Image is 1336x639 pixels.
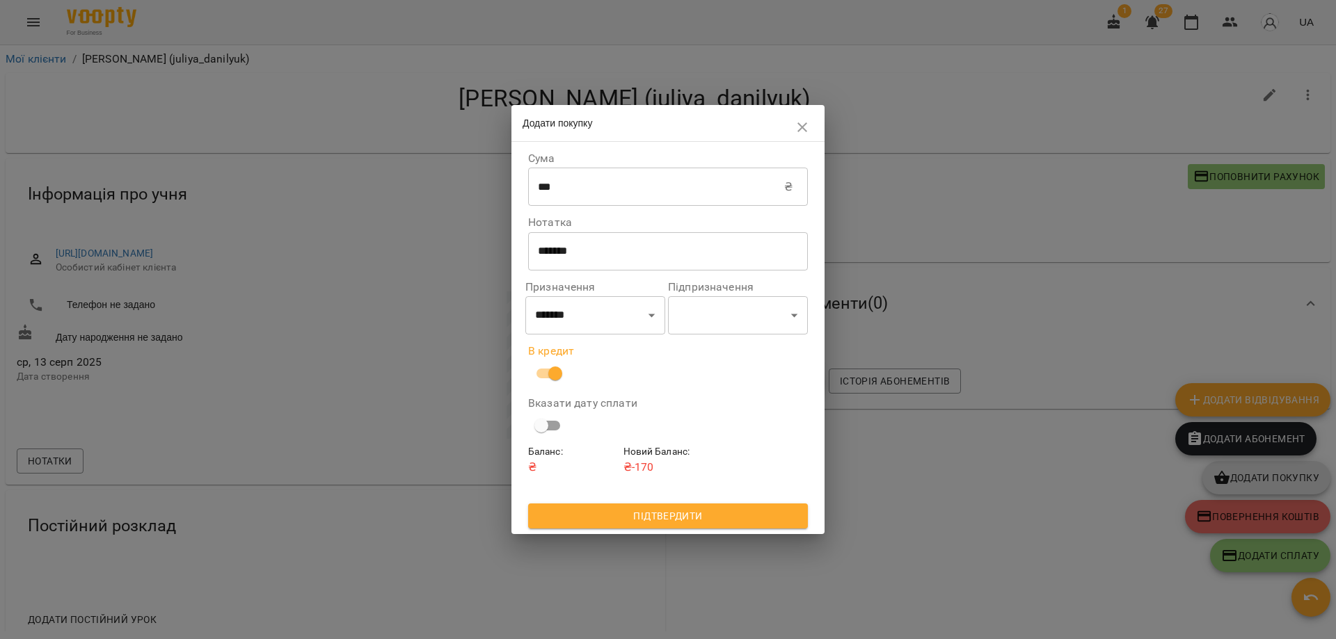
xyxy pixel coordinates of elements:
[528,503,808,528] button: Підтвердити
[528,444,618,460] h6: Баланс :
[539,508,797,524] span: Підтвердити
[528,346,808,357] label: В кредит
[623,459,713,476] p: ₴ -170
[623,444,713,460] h6: Новий Баланс :
[528,217,808,228] label: Нотатка
[523,118,592,129] span: Додати покупку
[528,398,808,409] label: Вказати дату сплати
[525,282,665,293] label: Призначення
[668,282,808,293] label: Підпризначення
[528,459,618,476] p: ₴
[528,153,808,164] label: Сума
[784,179,793,195] p: ₴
